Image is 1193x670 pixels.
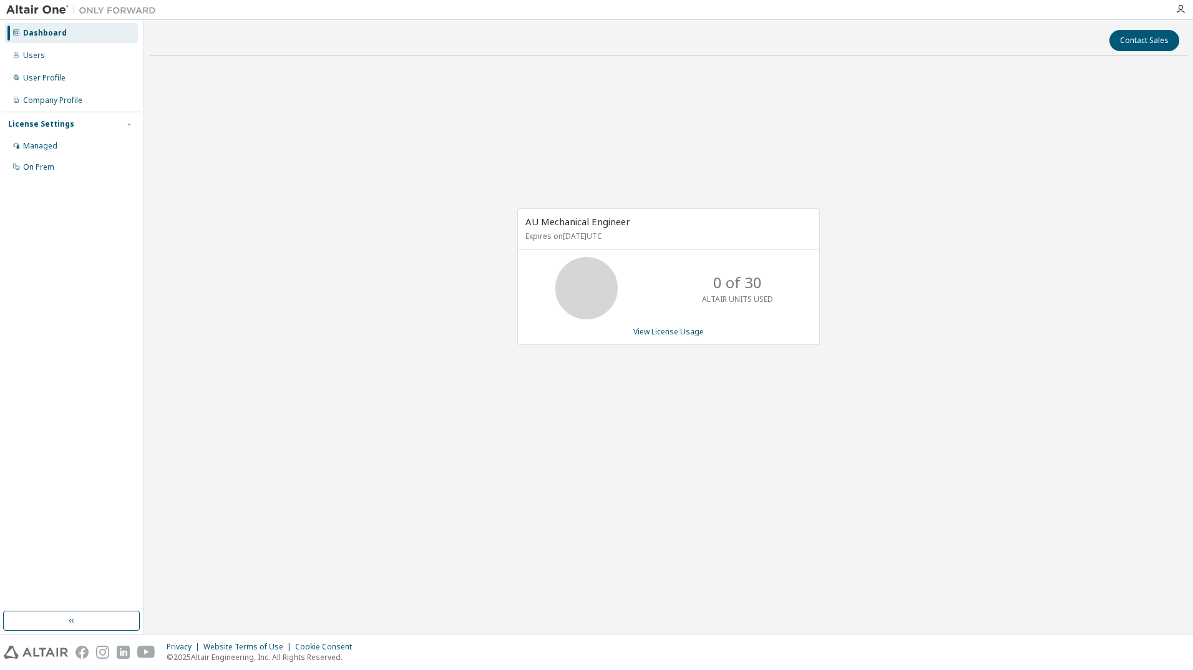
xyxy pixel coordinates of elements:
[23,141,57,151] div: Managed
[525,231,809,241] p: Expires on [DATE] UTC
[8,119,74,129] div: License Settings
[117,646,130,659] img: linkedin.svg
[295,642,359,652] div: Cookie Consent
[75,646,89,659] img: facebook.svg
[525,215,630,228] span: AU Mechanical Engineer
[203,642,295,652] div: Website Terms of Use
[167,652,359,663] p: © 2025 Altair Engineering, Inc. All Rights Reserved.
[4,646,68,659] img: altair_logo.svg
[6,4,162,16] img: Altair One
[167,642,203,652] div: Privacy
[96,646,109,659] img: instagram.svg
[702,294,773,304] p: ALTAIR UNITS USED
[23,95,82,105] div: Company Profile
[23,51,45,61] div: Users
[23,28,67,38] div: Dashboard
[137,646,155,659] img: youtube.svg
[713,272,762,293] p: 0 of 30
[23,162,54,172] div: On Prem
[23,73,66,83] div: User Profile
[1109,30,1179,51] button: Contact Sales
[633,326,704,337] a: View License Usage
